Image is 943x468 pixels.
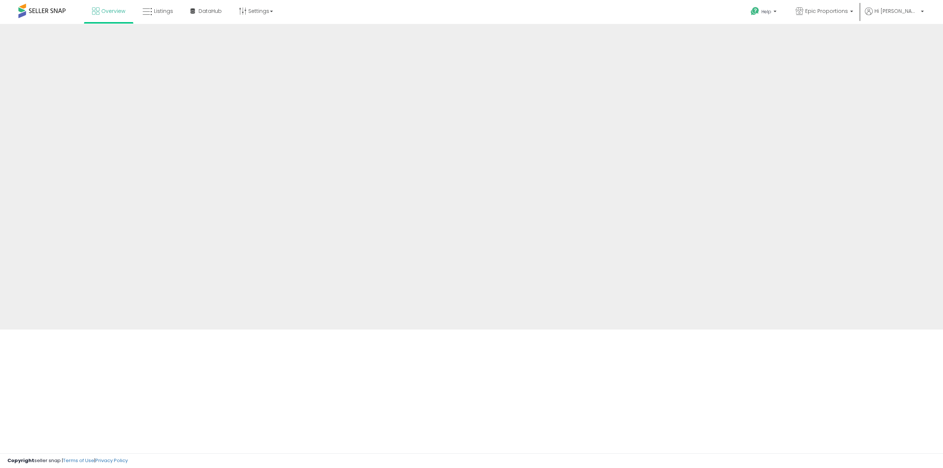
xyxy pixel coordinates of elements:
span: Hi [PERSON_NAME] [874,7,919,15]
span: DataHub [199,7,222,15]
a: Hi [PERSON_NAME] [865,7,924,24]
a: Help [745,1,784,24]
span: Help [761,8,771,15]
span: Listings [154,7,173,15]
i: Get Help [750,7,760,16]
span: Epic Proportions [805,7,848,15]
span: Overview [101,7,125,15]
